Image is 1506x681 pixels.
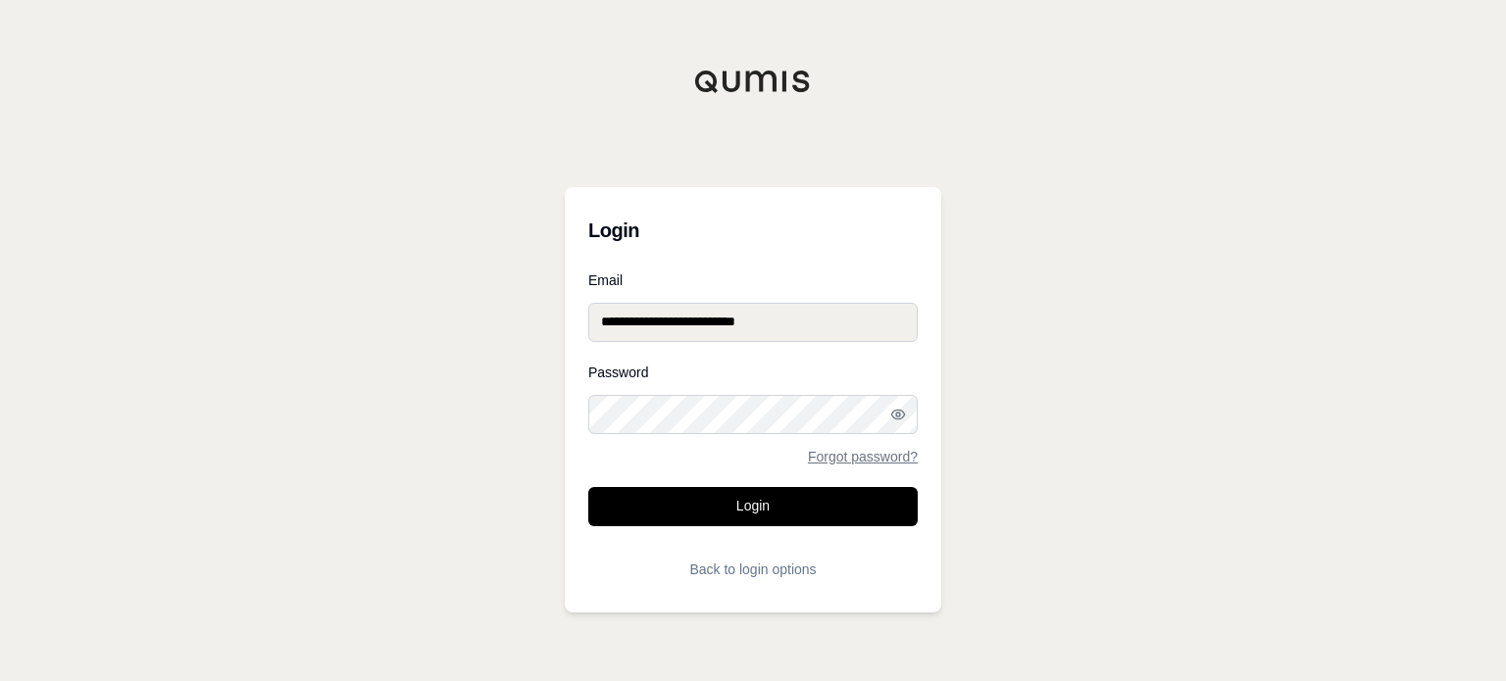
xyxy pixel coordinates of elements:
[588,211,918,250] h3: Login
[694,70,812,93] img: Qumis
[808,450,918,463] a: Forgot password?
[588,487,918,526] button: Login
[588,365,918,379] label: Password
[588,273,918,287] label: Email
[588,550,918,589] button: Back to login options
